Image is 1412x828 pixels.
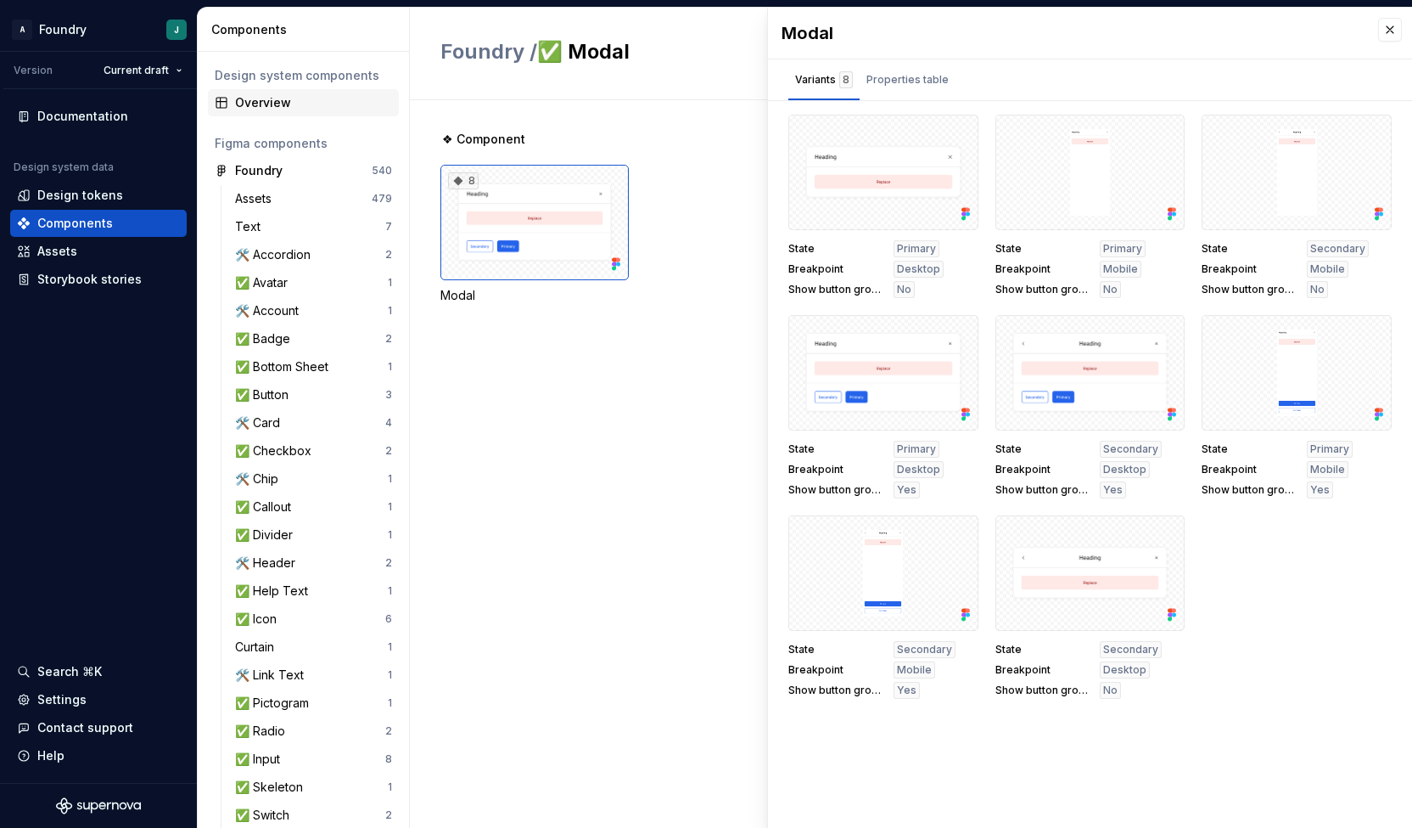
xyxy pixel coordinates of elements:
[235,583,315,600] div: ✅ Help Text
[235,246,317,263] div: 🛠️ Accordion
[788,684,883,697] span: Show button group
[788,283,883,296] span: Show button group
[228,185,399,212] a: Assets479
[385,808,392,822] div: 2
[235,611,283,628] div: ✅ Icon
[897,483,916,497] span: Yes
[995,262,1090,276] span: Breakpoint
[1202,442,1297,456] span: State
[228,521,399,549] a: ✅ Divider1
[235,498,298,515] div: ✅ Callout
[37,719,133,736] div: Contact support
[440,39,537,64] span: Foundry /
[897,442,936,456] span: Primary
[388,500,392,514] div: 1
[10,103,187,130] a: Documentation
[995,242,1090,256] span: State
[1202,463,1297,476] span: Breakpoint
[788,242,883,256] span: State
[388,472,392,486] div: 1
[10,686,187,713] a: Settings
[995,442,1090,456] span: State
[385,388,392,402] div: 3
[897,663,932,677] span: Mobile
[235,414,287,431] div: 🛠️ Card
[440,38,1140,65] h2: ✅ Modal
[995,663,1090,677] span: Breakpoint
[10,266,187,293] a: Storybook stories
[235,386,295,403] div: ✅ Button
[448,172,479,189] div: 8
[1310,442,1349,456] span: Primary
[788,643,883,656] span: State
[228,353,399,380] a: ✅ Bottom Sheet1
[440,165,629,304] div: 8Modal
[897,242,936,256] span: Primary
[995,684,1090,697] span: Show button group
[235,442,318,459] div: ✅ Checkbox
[228,465,399,493] a: 🛠️ Chip1
[788,463,883,476] span: Breakpoint
[228,690,399,717] a: ✅ Pictogram1
[795,71,853,88] div: Variants
[37,215,113,232] div: Components
[442,131,525,148] span: ❖ Component
[1103,262,1138,276] span: Mobile
[228,437,399,465] a: ✅ Checkbox2
[104,64,169,77] span: Current draft
[385,248,392,262] div: 2
[385,724,392,738] div: 2
[14,64,53,77] div: Version
[215,67,392,84] div: Design system components
[14,161,114,174] div: Design system data
[228,662,399,689] a: 🛠️ Link Text1
[388,640,392,654] div: 1
[228,718,399,745] a: ✅ Radio2
[995,463,1090,476] span: Breakpoint
[1103,463,1146,476] span: Desktop
[235,470,285,487] div: 🛠️ Chip
[1103,643,1158,656] span: Secondary
[235,302,305,319] div: 🛠️ Account
[235,667,311,684] div: 🛠️ Link Text
[388,668,392,682] div: 1
[388,360,392,374] div: 1
[228,774,399,801] a: ✅ Skeleton1
[385,220,392,234] div: 7
[228,409,399,437] a: 🛠️ Card4
[10,238,187,265] a: Assets
[215,135,392,152] div: Figma components
[1103,483,1123,497] span: Yes
[1103,684,1118,697] span: No
[235,527,300,544] div: ✅ Divider
[208,157,399,184] a: Foundry540
[37,691,87,708] div: Settings
[235,779,310,796] div: ✅ Skeleton
[228,634,399,661] a: Curtain1
[228,606,399,633] a: ✅ Icon6
[37,663,102,680] div: Search ⌘K
[56,797,141,814] svg: Supernova Logo
[39,21,87,38] div: Foundry
[388,528,392,542] div: 1
[37,747,64,764] div: Help
[37,187,123,204] div: Design tokens
[788,442,883,456] span: State
[228,325,399,352] a: ✅ Badge2
[228,493,399,521] a: ✅ Callout1
[10,714,187,741] button: Contact support
[385,444,392,458] div: 2
[995,483,1090,497] span: Show button group
[235,695,316,712] div: ✅ Pictogram
[228,213,399,240] a: Text7
[235,330,297,347] div: ✅ Badge
[385,332,392,346] div: 2
[1103,442,1158,456] span: Secondary
[1103,242,1142,256] span: Primary
[1310,283,1325,296] span: No
[228,746,399,773] a: ✅ Input8
[388,584,392,598] div: 1
[1310,242,1365,256] span: Secondary
[235,274,294,291] div: ✅ Avatar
